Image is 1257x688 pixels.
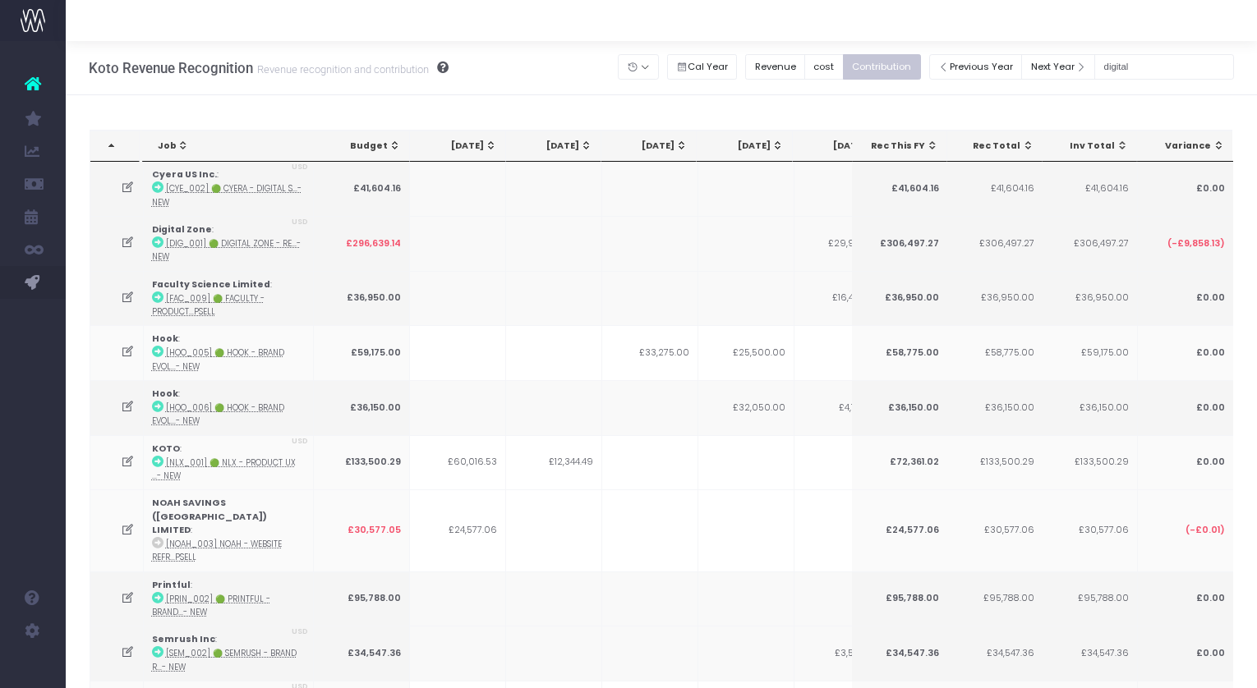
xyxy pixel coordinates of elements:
[314,571,410,626] td: £95,788.00
[1041,162,1137,216] td: £41,604.16
[410,131,505,162] th: Apr 25: activate to sort column ascending
[152,594,270,617] abbr: [PRIN_002] 🟢 Printful - Brand and Product - Digital - New
[698,380,794,435] td: £32,050.00
[851,380,947,435] td: £36,150.00
[697,131,792,162] th: Jul 25: activate to sort column ascending
[1041,380,1137,435] td: £36,150.00
[745,50,928,84] div: Small button group
[616,140,688,153] div: [DATE]
[1041,216,1137,271] td: £306,497.27
[808,140,879,153] div: [DATE]
[867,140,938,153] div: Rec This FY
[292,162,308,173] span: USD
[1041,271,1137,326] td: £36,950.00
[946,271,1043,326] td: £36,950.00
[851,162,947,216] td: £41,604.16
[946,626,1043,681] td: £34,547.36
[1021,54,1095,80] button: Next Year
[144,325,314,380] td: :
[946,489,1043,571] td: £30,577.06
[1094,54,1234,80] input: Search...
[314,626,410,681] td: £34,547.36
[1137,271,1233,326] td: £0.00
[698,325,794,380] td: £25,500.00
[946,435,1043,490] td: £133,500.29
[292,217,308,228] span: USD
[314,325,410,380] td: £59,175.00
[292,626,308,638] span: USD
[794,216,891,271] td: £29,939.00
[152,238,301,262] abbr: [DIG_001] 🟢 Digital Zone - Refresh - Brand - New
[1167,237,1224,250] span: (-£9,858.13)
[152,168,217,181] strong: Cyera US Inc.
[1185,524,1224,537] span: (-£0.01)
[152,539,282,562] abbr: [NOAH_003] Noah - Website Refresh - Digital - Upsell
[314,435,410,490] td: £133,500.29
[506,435,602,490] td: £12,344.49
[794,271,891,326] td: £16,460.00
[946,162,1043,216] td: £41,604.16
[946,216,1043,271] td: £306,497.27
[144,489,314,571] td: :
[144,380,314,435] td: :
[602,325,698,380] td: £33,275.00
[601,131,697,162] th: Jun 25: activate to sort column ascending
[851,325,947,380] td: £58,775.00
[667,54,738,80] button: Cal Year
[794,380,891,435] td: £4,100.00
[410,435,506,490] td: £60,016.53
[929,54,1023,80] button: Previous Year
[711,140,783,153] div: [DATE]
[1137,626,1233,681] td: £0.00
[152,633,215,645] strong: Semrush Inc
[144,271,314,326] td: :
[143,131,317,162] th: Job: activate to sort column ascending
[962,140,1034,153] div: Rec Total
[1137,435,1233,490] td: £0.00
[521,140,592,153] div: [DATE]
[253,60,429,76] small: Revenue recognition and contribution
[89,60,449,76] h3: Koto Revenue Recognition
[667,50,746,84] div: Small button group
[1041,571,1137,626] td: £95,788.00
[144,626,314,681] td: :
[1041,435,1137,490] td: £133,500.29
[152,293,265,317] abbr: [FAC_009] 🟢 Faculty - Product Page - Digital - Upsell
[793,131,888,162] th: Aug 25: activate to sort column ascending
[152,402,284,426] abbr: [HOO_006] 🟢 Hook - Brand Evolution Digital sprint - Digital - New
[506,131,601,162] th: May 25: activate to sort column ascending
[852,131,947,162] th: Rec This FY: activate to sort column ascending
[745,54,805,80] button: Revenue
[851,435,947,490] td: £72,361.02
[292,436,308,447] span: USD
[425,140,496,153] div: [DATE]
[329,140,401,153] div: Budget
[144,435,314,490] td: :
[152,497,267,535] strong: NOAH SAVINGS ([GEOGRAPHIC_DATA]) LIMITED
[1138,131,1234,162] th: Variance: activate to sort column ascending
[410,489,506,571] td: £24,577.06
[794,626,891,681] td: £3,500.00
[1137,380,1233,435] td: £0.00
[152,443,180,455] strong: KOTO
[851,216,947,271] td: £306,497.27
[152,579,191,591] strong: Printful
[851,571,947,626] td: £95,788.00
[144,162,314,216] td: :
[144,571,314,626] td: :
[314,216,410,271] td: £296,639.14
[315,131,410,162] th: Budget: activate to sort column ascending
[314,380,410,435] td: £36,150.00
[1153,140,1225,153] div: Variance
[946,571,1043,626] td: £95,788.00
[152,388,178,400] strong: Hook
[1137,162,1233,216] td: £0.00
[1042,131,1137,162] th: Inv Total: activate to sort column ascending
[152,183,302,207] abbr: [CYE_002] 🟢 Cyera - Digital Sprint - Digital - New
[947,131,1043,162] th: Rec Total: activate to sort column ascending
[21,655,45,680] img: images/default_profile_image.png
[158,140,308,153] div: Job
[152,648,297,672] abbr: [SEM_002] 🟢 Semrush - Brand Refresh Digital Sprint - Digital - New
[152,347,284,371] abbr: [HOO_005] 🟢 Hook - Brand Evolution - Brand - New
[804,54,844,80] button: cost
